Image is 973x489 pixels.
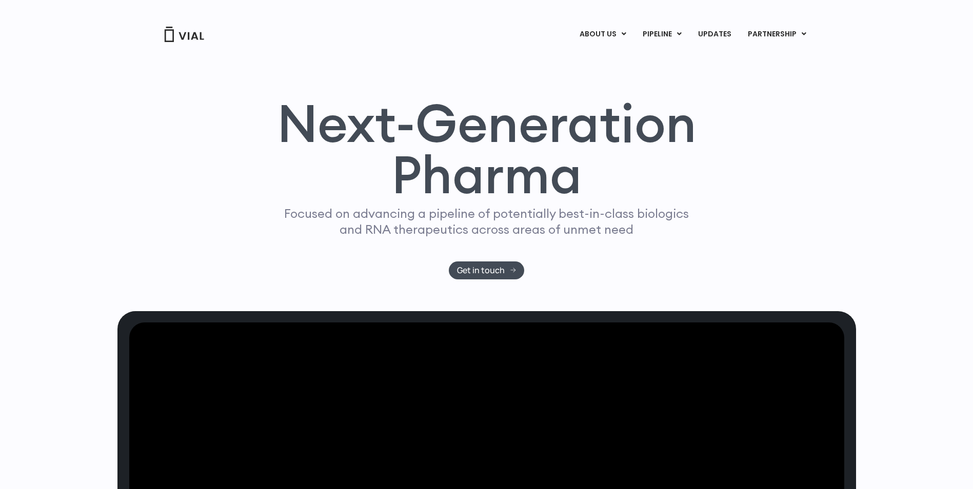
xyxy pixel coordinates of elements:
img: Vial Logo [164,27,205,42]
a: PARTNERSHIPMenu Toggle [740,26,815,43]
p: Focused on advancing a pipeline of potentially best-in-class biologics and RNA therapeutics acros... [280,206,693,237]
a: PIPELINEMenu Toggle [634,26,689,43]
h1: Next-Generation Pharma [265,97,709,201]
a: UPDATES [690,26,739,43]
a: Get in touch [449,261,524,279]
a: ABOUT USMenu Toggle [571,26,634,43]
span: Get in touch [457,267,505,274]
